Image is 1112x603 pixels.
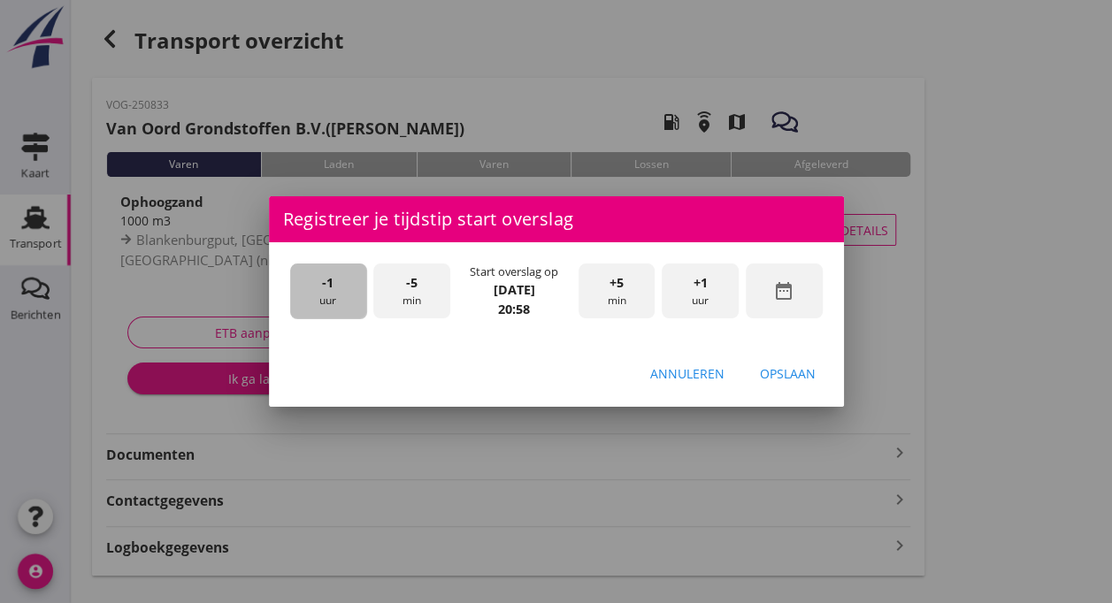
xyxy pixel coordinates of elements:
[694,273,708,293] span: +1
[498,301,530,317] strong: 20:58
[746,357,830,389] button: Opslaan
[494,281,535,298] strong: [DATE]
[662,263,739,319] div: uur
[636,357,739,389] button: Annuleren
[610,273,624,293] span: +5
[373,263,450,319] div: min
[322,273,334,293] span: -1
[290,263,367,319] div: uur
[773,280,794,301] i: date_range
[650,364,725,383] div: Annuleren
[760,364,816,383] div: Opslaan
[579,263,656,319] div: min
[269,196,844,242] div: Registreer je tijdstip start overslag
[406,273,418,293] span: -5
[470,263,558,280] div: Start overslag op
